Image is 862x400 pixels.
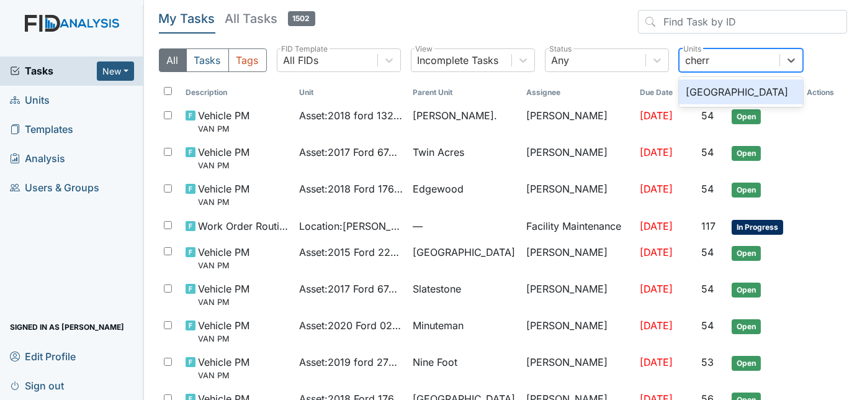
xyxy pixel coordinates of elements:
span: Open [732,283,761,298]
small: VAN PM [198,260,249,271]
button: Tasks [186,48,229,72]
span: Vehicle PM VAN PM [198,355,249,381]
span: Asset : 2017 Ford 67435 [299,145,403,160]
td: [PERSON_NAME] [521,350,635,386]
span: Open [732,356,761,371]
span: [DATE] [640,319,673,332]
div: [GEOGRAPHIC_DATA] [679,80,803,104]
small: VAN PM [198,123,249,135]
td: [PERSON_NAME] [521,103,635,140]
small: VAN PM [198,196,249,208]
th: Actions [802,82,847,103]
span: Asset : 2019 ford 27549 [299,355,403,370]
span: Work Order Routine [198,219,289,234]
span: Vehicle PM VAN PM [198,245,249,271]
span: Nine Foot [413,355,457,370]
th: Toggle SortBy [181,82,294,103]
span: Asset : 2020 Ford 02107 [299,318,403,333]
span: 54 [701,246,714,258]
span: [DATE] [640,109,673,122]
td: [PERSON_NAME] [521,313,635,350]
span: 54 [701,109,714,122]
span: Open [732,183,761,198]
input: Toggle All Rows Selected [164,87,172,95]
button: All [159,48,187,72]
span: Asset : 2017 Ford 67436 [299,281,403,296]
span: Open [732,109,761,124]
th: Toggle SortBy [294,82,408,103]
input: Find Task by ID [638,10,847,34]
span: Open [732,146,761,161]
span: Vehicle PM VAN PM [198,181,249,208]
span: Analysis [10,149,65,168]
span: Vehicle PM VAN PM [198,318,249,345]
h5: My Tasks [159,10,215,27]
span: Asset : 2018 ford 13242 [299,108,403,123]
span: [DATE] [640,146,673,158]
span: — [413,219,516,234]
span: [GEOGRAPHIC_DATA] [413,245,515,260]
span: Open [732,246,761,261]
span: Vehicle PM VAN PM [198,145,249,171]
span: Templates [10,120,73,139]
span: Vehicle PM VAN PM [198,281,249,308]
div: All FIDs [284,53,319,68]
span: Location : [PERSON_NAME] [299,219,403,234]
span: Asset : 2015 Ford 22364 [299,245,403,260]
div: Type filter [159,48,267,72]
span: [DATE] [640,183,673,195]
span: Units [10,91,50,110]
small: VAN PM [198,333,249,345]
span: 54 [701,146,714,158]
span: Signed in as [PERSON_NAME] [10,317,124,337]
div: Incomplete Tasks [418,53,499,68]
span: [DATE] [640,356,673,368]
span: Open [732,319,761,334]
a: Tasks [10,63,97,78]
span: Sign out [10,376,64,395]
span: 53 [701,356,714,368]
span: [DATE] [640,246,673,258]
td: [PERSON_NAME] [521,140,635,176]
div: Any [552,53,570,68]
span: In Progress [732,220,783,235]
th: Toggle SortBy [408,82,521,103]
span: Users & Groups [10,178,99,198]
th: Assignee [521,82,635,103]
span: [DATE] [640,283,673,295]
span: 54 [701,183,714,195]
h5: All Tasks [225,10,315,27]
span: Edgewood [413,181,464,196]
span: Slatestone [413,281,461,296]
span: 54 [701,283,714,295]
span: 1502 [288,11,315,26]
span: Twin Acres [413,145,464,160]
small: VAN PM [198,160,249,171]
td: [PERSON_NAME] [521,176,635,213]
span: 117 [701,220,716,232]
span: Edit Profile [10,347,76,366]
td: [PERSON_NAME] [521,276,635,313]
small: VAN PM [198,296,249,308]
button: New [97,61,134,81]
span: Asset : 2018 Ford 17643 [299,181,403,196]
span: Minuteman [413,318,464,333]
button: Tags [228,48,267,72]
span: [PERSON_NAME]. [413,108,497,123]
span: 54 [701,319,714,332]
small: VAN PM [198,370,249,381]
th: Toggle SortBy [635,82,696,103]
td: Facility Maintenance [521,214,635,240]
span: [DATE] [640,220,673,232]
span: Vehicle PM VAN PM [198,108,249,135]
td: [PERSON_NAME] [521,240,635,276]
